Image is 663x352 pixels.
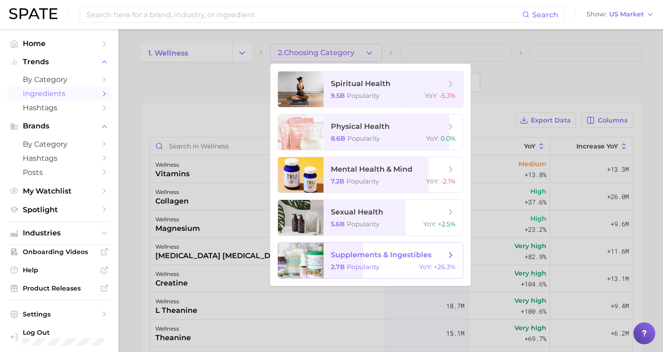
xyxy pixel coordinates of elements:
[426,134,439,143] span: YoY :
[347,92,380,100] span: Popularity
[270,64,471,286] ul: 2.Choosing Category
[419,263,432,271] span: YoY :
[23,58,96,66] span: Trends
[7,203,111,217] a: Spotlight
[438,220,456,228] span: +2.5%
[586,12,606,17] span: Show
[7,307,111,321] a: Settings
[439,92,456,100] span: -5.3%
[7,101,111,115] a: Hashtags
[23,75,96,84] span: by Category
[441,177,456,185] span: -2.1%
[331,134,345,143] span: 8.6b
[23,154,96,163] span: Hashtags
[331,220,345,228] span: 5.6b
[434,263,456,271] span: +26.3%
[23,103,96,112] span: Hashtags
[23,310,96,318] span: Settings
[331,79,391,88] span: spiritual health
[331,208,383,216] span: sexual health
[23,328,104,337] span: Log Out
[23,187,96,195] span: My Watchlist
[532,10,558,19] span: Search
[7,36,111,51] a: Home
[23,168,96,177] span: Posts
[23,284,96,292] span: Product Releases
[347,220,380,228] span: Popularity
[7,151,111,165] a: Hashtags
[609,12,644,17] span: US Market
[331,165,412,173] span: mental health & mind
[426,177,439,185] span: YoY :
[331,250,432,259] span: supplements & ingestibles
[23,205,96,214] span: Spotlight
[23,39,96,48] span: Home
[23,89,96,98] span: Ingredients
[23,266,96,274] span: Help
[347,134,380,143] span: Popularity
[441,134,456,143] span: 0.0%
[23,122,96,130] span: Brands
[346,177,379,185] span: Popularity
[331,92,345,100] span: 9.5b
[23,229,96,237] span: Industries
[7,281,111,295] a: Product Releases
[331,122,390,131] span: physical health
[23,140,96,148] span: by Category
[7,263,111,277] a: Help
[86,7,522,22] input: Search here for a brand, industry, or ingredient
[425,92,437,100] span: YoY :
[7,184,111,198] a: My Watchlist
[584,9,656,20] button: ShowUS Market
[347,263,380,271] span: Popularity
[7,326,111,348] a: Log out. Currently logged in with e-mail alyssa@spate.nyc.
[7,55,111,69] button: Trends
[23,248,96,256] span: Onboarding Videos
[423,220,436,228] span: YoY :
[7,87,111,101] a: Ingredients
[7,226,111,240] button: Industries
[7,165,111,179] a: Posts
[7,119,111,133] button: Brands
[9,8,57,19] img: SPATE
[7,72,111,87] a: by Category
[331,263,345,271] span: 2.7b
[7,137,111,151] a: by Category
[331,177,344,185] span: 7.2b
[7,245,111,259] a: Onboarding Videos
